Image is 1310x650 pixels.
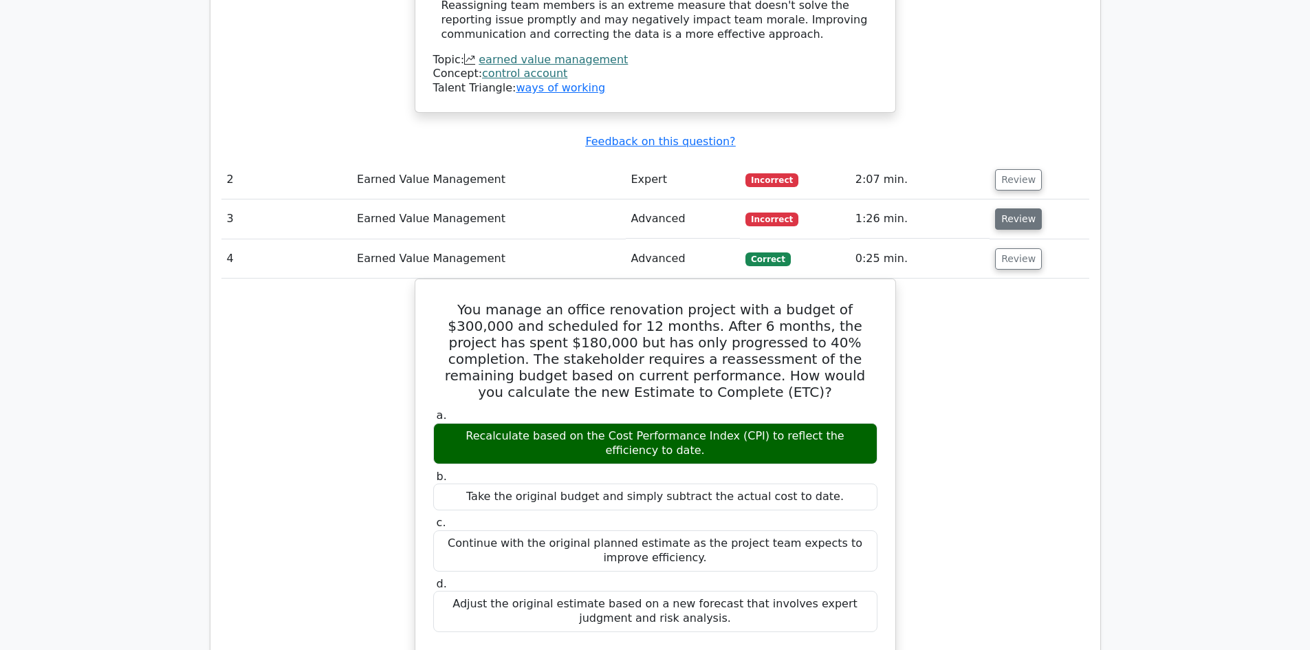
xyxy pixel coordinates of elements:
span: Incorrect [745,173,798,187]
span: d. [437,577,447,590]
div: Adjust the original estimate based on a new forecast that involves expert judgment and risk analy... [433,591,877,632]
span: a. [437,409,447,422]
div: Topic: [433,53,877,67]
a: earned value management [479,53,628,66]
span: c. [437,516,446,529]
div: Take the original budget and simply subtract the actual cost to date. [433,484,877,510]
a: control account [482,67,567,80]
td: 2 [221,160,352,199]
td: Earned Value Management [351,239,625,279]
span: Correct [745,252,790,266]
td: Advanced [626,199,741,239]
td: Expert [626,160,741,199]
h5: You manage an office renovation project with a budget of $300,000 and scheduled for 12 months. Af... [432,301,879,400]
td: 4 [221,239,352,279]
td: Advanced [626,239,741,279]
button: Review [995,169,1042,191]
td: 0:25 min. [850,239,990,279]
td: 3 [221,199,352,239]
div: Continue with the original planned estimate as the project team expects to improve efficiency. [433,530,877,572]
span: b. [437,470,447,483]
button: Review [995,248,1042,270]
span: Incorrect [745,213,798,226]
a: ways of working [516,81,605,94]
td: Earned Value Management [351,199,625,239]
button: Review [995,208,1042,230]
div: Talent Triangle: [433,53,877,96]
div: Concept: [433,67,877,81]
td: 1:26 min. [850,199,990,239]
td: Earned Value Management [351,160,625,199]
a: Feedback on this question? [585,135,735,148]
div: Recalculate based on the Cost Performance Index (CPI) to reflect the efficiency to date. [433,423,877,464]
td: 2:07 min. [850,160,990,199]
